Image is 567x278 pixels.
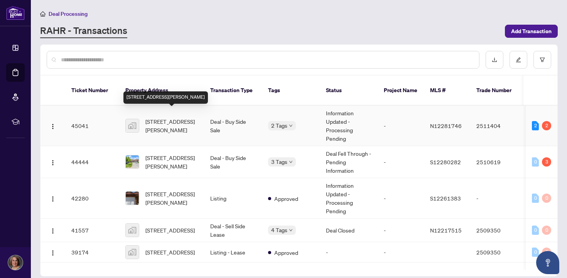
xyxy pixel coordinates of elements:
button: Add Transaction [505,25,558,38]
span: [STREET_ADDRESS][PERSON_NAME] [145,190,198,207]
td: - [378,242,424,263]
td: 2511404 [470,106,524,146]
span: [STREET_ADDRESS][PERSON_NAME] [145,117,198,134]
td: 2509350 [470,219,524,242]
span: N12281746 [430,122,462,129]
span: 2 Tags [271,121,287,130]
th: Ticket Number [65,76,119,106]
span: edit [516,57,521,62]
img: logo [6,6,25,20]
td: 42280 [65,178,119,219]
div: 0 [542,226,551,235]
span: Add Transaction [511,25,552,37]
div: 0 [542,248,551,257]
td: Listing [204,178,262,219]
td: - [320,242,378,263]
div: 0 [542,194,551,203]
img: Logo [50,196,56,202]
span: down [289,228,293,232]
img: thumbnail-img [126,192,139,205]
div: [STREET_ADDRESS][PERSON_NAME] [123,91,208,104]
span: 4 Tags [271,226,287,234]
td: 41557 [65,219,119,242]
span: [STREET_ADDRESS] [145,226,195,234]
th: Status [320,76,378,106]
th: Property Address [119,76,204,106]
button: Logo [47,246,59,258]
span: [STREET_ADDRESS] [145,248,195,256]
th: Transaction Type [204,76,262,106]
a: RAHR - Transactions [40,24,127,38]
div: 0 [532,194,539,203]
td: - [470,178,524,219]
div: 0 [532,157,539,167]
span: S12261383 [430,195,461,202]
img: thumbnail-img [126,119,139,132]
td: - [378,178,424,219]
td: 39174 [65,242,119,263]
span: 3 Tags [271,157,287,166]
span: down [289,124,293,128]
div: 0 [532,248,539,257]
span: Approved [274,248,298,257]
img: thumbnail-img [126,246,139,259]
div: 0 [532,226,539,235]
button: Open asap [536,251,559,274]
span: down [289,160,293,164]
th: Trade Number [470,76,524,106]
td: - [378,106,424,146]
span: Deal Processing [49,10,88,17]
img: Profile Icon [8,255,23,270]
span: S12280282 [430,158,461,165]
img: Logo [50,250,56,256]
span: home [40,11,46,17]
td: Deal - Buy Side Sale [204,106,262,146]
img: thumbnail-img [126,155,139,168]
td: Deal Fell Through - Pending Information [320,146,378,178]
th: MLS # [424,76,470,106]
td: - [378,219,424,242]
img: thumbnail-img [126,224,139,237]
td: Deal - Buy Side Sale [204,146,262,178]
div: 2 [542,121,551,130]
th: Project Name [378,76,424,106]
img: Logo [50,123,56,130]
span: filter [540,57,545,62]
img: Logo [50,160,56,166]
th: Tags [262,76,320,106]
button: Logo [47,192,59,204]
td: 44444 [65,146,119,178]
img: Logo [50,228,56,234]
div: 3 [542,157,551,167]
td: Listing - Lease [204,242,262,263]
button: edit [510,51,527,69]
button: Logo [47,156,59,168]
td: Deal Closed [320,219,378,242]
button: filter [533,51,551,69]
td: Deal - Sell Side Lease [204,219,262,242]
td: Information Updated - Processing Pending [320,106,378,146]
div: 2 [532,121,539,130]
td: 2510619 [470,146,524,178]
td: 45041 [65,106,119,146]
td: - [378,146,424,178]
span: [STREET_ADDRESS][PERSON_NAME] [145,153,198,170]
span: N12217515 [430,227,462,234]
button: download [486,51,503,69]
span: Approved [274,194,298,203]
td: 2509350 [470,242,524,263]
td: Information Updated - Processing Pending [320,178,378,219]
button: Logo [47,224,59,236]
span: download [492,57,497,62]
button: Logo [47,120,59,132]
